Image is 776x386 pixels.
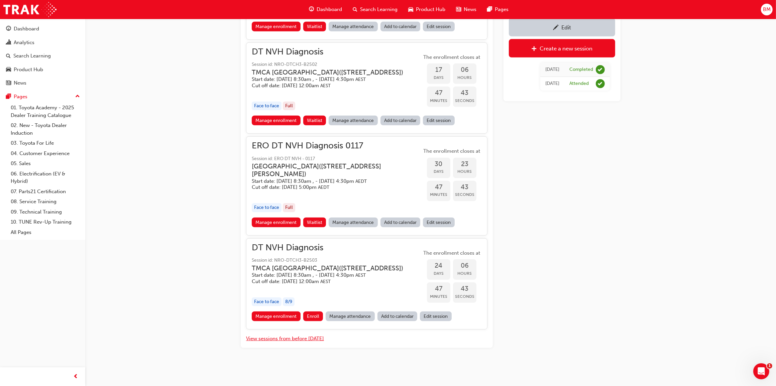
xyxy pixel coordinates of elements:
[482,3,514,16] a: pages-iconPages
[307,220,322,225] span: Waitlist
[453,66,476,74] span: 06
[3,50,83,62] a: Search Learning
[422,147,482,155] span: The enrollment closes at
[427,183,450,191] span: 47
[408,5,413,14] span: car-icon
[252,61,414,69] span: Session id: NRO-DTCH3-B2502
[309,5,314,14] span: guage-icon
[427,293,450,300] span: Minutes
[355,77,366,82] span: Australian Eastern Standard Time AEST
[326,311,375,321] a: Manage attendance
[423,218,455,227] a: Edit session
[6,94,11,100] span: pages-icon
[252,264,403,272] h3: TMCA [GEOGRAPHIC_DATA] ( [STREET_ADDRESS] )
[252,203,282,212] div: Face to face
[252,102,282,111] div: Face to face
[427,89,450,97] span: 47
[423,116,455,125] a: Edit session
[3,36,83,49] a: Analytics
[252,311,301,321] a: Manage enrollment
[380,22,421,31] a: Add to calendar
[380,218,421,227] a: Add to calendar
[329,218,378,227] a: Manage attendance
[307,24,322,29] span: Waitlist
[307,118,322,123] span: Waitlist
[3,2,57,17] img: Trak
[453,293,476,300] span: Seconds
[8,103,83,120] a: 01. Toyota Academy - 2025 Dealer Training Catalogue
[6,40,11,46] span: chart-icon
[283,297,295,306] div: 8 / 9
[8,138,83,148] a: 03. Toyota For Life
[6,80,11,86] span: news-icon
[453,262,476,270] span: 06
[13,52,51,60] div: Search Learning
[8,148,83,159] a: 04. Customer Experience
[8,120,83,138] a: 02. New - Toyota Dealer Induction
[453,89,476,97] span: 43
[427,191,450,199] span: Minutes
[464,6,476,13] span: News
[246,335,324,343] button: View sessions from before [DATE]
[453,191,476,199] span: Seconds
[8,197,83,207] a: 08. Service Training
[329,116,378,125] a: Manage attendance
[360,6,398,13] span: Search Learning
[252,184,411,190] h5: Cut off date: [DATE] 5:00pm
[6,67,11,73] span: car-icon
[422,53,482,61] span: The enrollment closes at
[252,278,403,285] h5: Cut off date: [DATE] 12:00am
[74,373,79,381] span: prev-icon
[303,311,323,321] button: Enroll
[252,244,482,324] button: DT NVH DiagnosisSession id: NRO-DTCH3-B2503TMCA [GEOGRAPHIC_DATA]([STREET_ADDRESS])Start date: [D...
[8,169,83,186] a: 06. Electrification (EV & Hybrid)
[317,6,342,13] span: Dashboard
[14,39,34,46] div: Analytics
[318,184,329,190] span: Australian Eastern Daylight Time AEDT
[252,48,482,128] button: DT NVH DiagnosisSession id: NRO-DTCH3-B2502TMCA [GEOGRAPHIC_DATA]([STREET_ADDRESS])Start date: [D...
[320,279,331,284] span: Australian Eastern Standard Time AEST
[252,297,282,306] div: Face to face
[252,69,403,76] h3: TMCA [GEOGRAPHIC_DATA] ( [STREET_ADDRESS] )
[252,257,414,264] span: Session id: NRO-DTCH3-B2503
[495,6,509,13] span: Pages
[487,5,492,14] span: pages-icon
[252,244,414,252] span: DT NVH Diagnosis
[3,21,83,91] button: DashboardAnalyticsSearch LearningProduct HubNews
[420,311,452,321] a: Edit session
[422,249,482,257] span: The enrollment closes at
[451,3,482,16] a: news-iconNews
[14,25,39,33] div: Dashboard
[14,93,27,101] div: Pages
[596,79,605,88] span: learningRecordVerb_ATTEND-icon
[427,74,450,82] span: Days
[767,363,772,369] span: 1
[303,218,326,227] button: Waitlist
[252,272,403,278] h5: Start date: [DATE] 8:30am , - [DATE] 4:30pm
[380,116,421,125] a: Add to calendar
[509,39,615,57] a: Create a new session
[427,160,450,168] span: 30
[8,186,83,197] a: 07. Parts21 Certification
[427,168,450,175] span: Days
[14,66,43,74] div: Product Hub
[355,178,367,184] span: Australian Eastern Daylight Time AEDT
[6,53,11,59] span: search-icon
[252,116,301,125] a: Manage enrollment
[453,285,476,293] span: 43
[347,3,403,16] a: search-iconSearch Learning
[453,97,476,105] span: Seconds
[355,272,366,278] span: Australian Eastern Standard Time AEST
[540,45,593,52] div: Create a new session
[353,5,357,14] span: search-icon
[761,4,773,15] button: BM
[252,48,414,56] span: DT NVH Diagnosis
[252,22,301,31] a: Manage enrollment
[252,142,482,230] button: ERO DT NVH Diagnosis 0117Session id: ERO DT NVH - 0117[GEOGRAPHIC_DATA]([STREET_ADDRESS][PERSON_N...
[569,81,589,87] div: Attended
[753,363,769,379] iframe: Intercom live chat
[8,217,83,227] a: 10. TUNE Rev-Up Training
[532,46,537,52] span: plus-icon
[283,203,295,212] div: Full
